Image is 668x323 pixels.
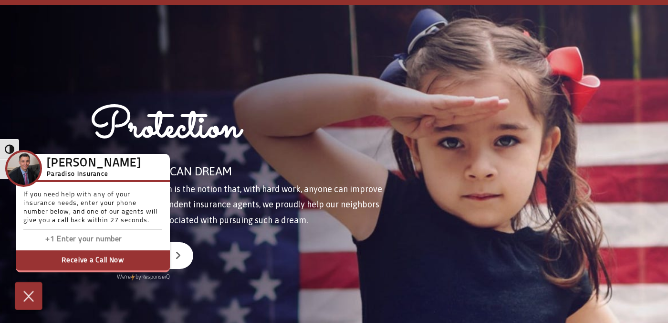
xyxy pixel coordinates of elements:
input: Enter country code [28,233,57,247]
img: Powered by icon [131,273,135,281]
h3: [PERSON_NAME] [47,160,141,168]
h1: Protection [90,100,386,161]
img: Company Icon [7,152,40,185]
span: The American Dream is the notion that, with hard work, anyone can improve their lives. As indepen... [90,184,382,225]
span: We're by [117,274,141,280]
button: Receive a Call Now [16,250,170,272]
h5: Paradiso Insurance [47,169,141,180]
img: Cross icon [21,288,37,304]
input: Enter phone number [57,233,152,247]
a: We'rePowered by iconbyResponseiQ [117,274,170,280]
p: If you need help with any of your insurance needs, enter your phone number below, and one of our ... [23,191,162,230]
